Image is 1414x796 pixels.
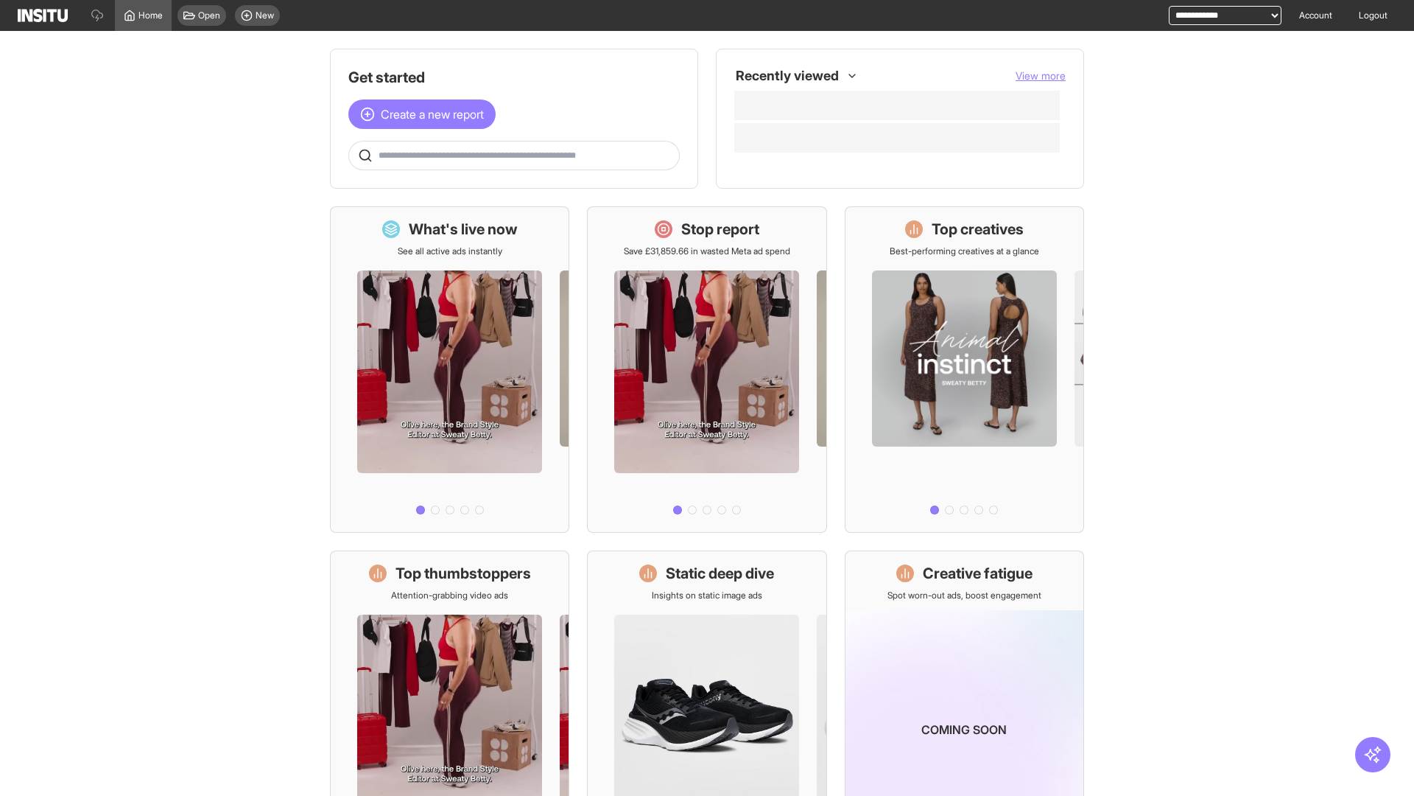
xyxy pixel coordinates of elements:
[391,590,508,601] p: Attention-grabbing video ads
[330,206,569,533] a: What's live nowSee all active ads instantly
[932,219,1024,240] h1: Top creatives
[138,10,163,21] span: Home
[18,9,68,22] img: Logo
[398,245,502,257] p: See all active ads instantly
[681,219,759,240] h1: Stop report
[395,563,531,584] h1: Top thumbstoppers
[652,590,762,601] p: Insights on static image ads
[1016,69,1066,82] span: View more
[845,206,1084,533] a: Top creativesBest-performing creatives at a glance
[348,67,680,88] h1: Get started
[587,206,826,533] a: Stop reportSave £31,859.66 in wasted Meta ad spend
[256,10,274,21] span: New
[198,10,220,21] span: Open
[409,219,518,240] h1: What's live now
[381,105,484,123] span: Create a new report
[890,245,1039,257] p: Best-performing creatives at a glance
[624,245,790,257] p: Save £31,859.66 in wasted Meta ad spend
[666,563,774,584] h1: Static deep dive
[1016,69,1066,83] button: View more
[348,99,496,129] button: Create a new report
